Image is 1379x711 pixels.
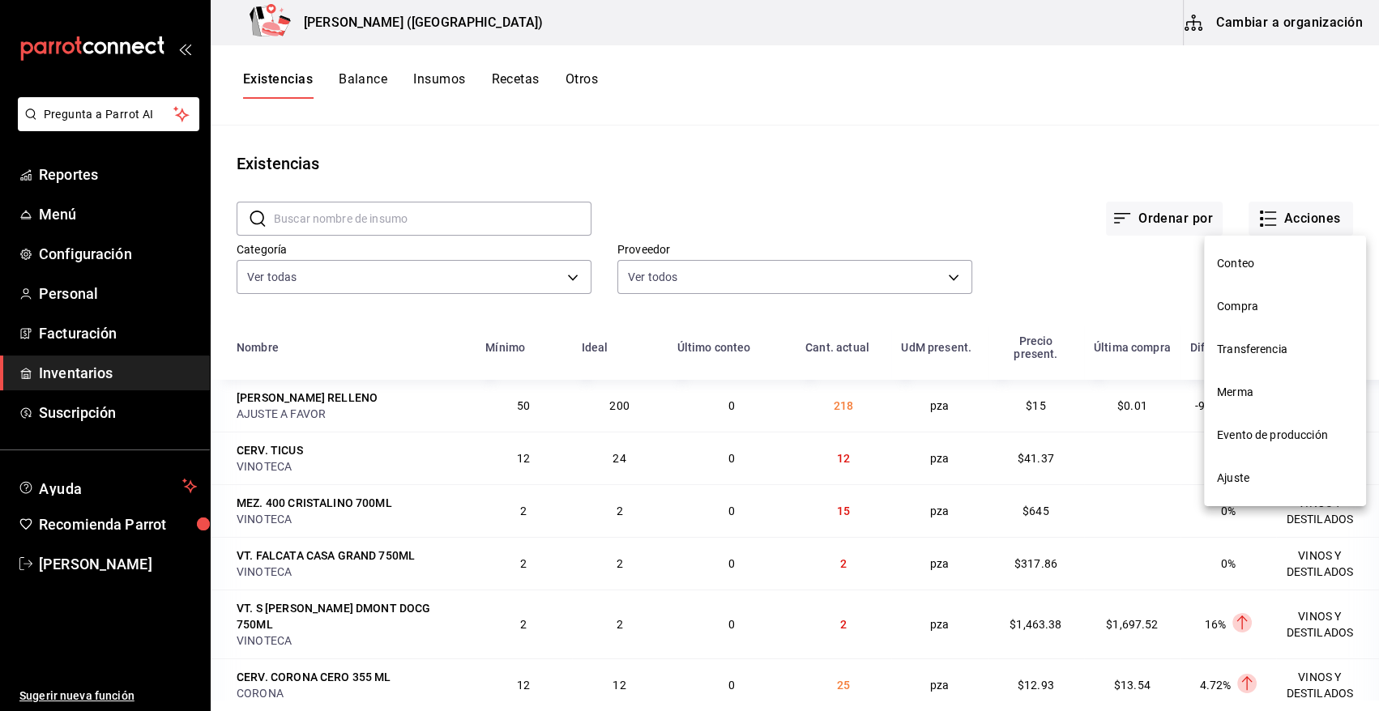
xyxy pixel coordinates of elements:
[1217,298,1353,315] span: Compra
[1217,384,1353,401] span: Merma
[1217,470,1353,487] span: Ajuste
[1217,255,1353,272] span: Conteo
[1217,341,1353,358] span: Transferencia
[1217,427,1353,444] span: Evento de producción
